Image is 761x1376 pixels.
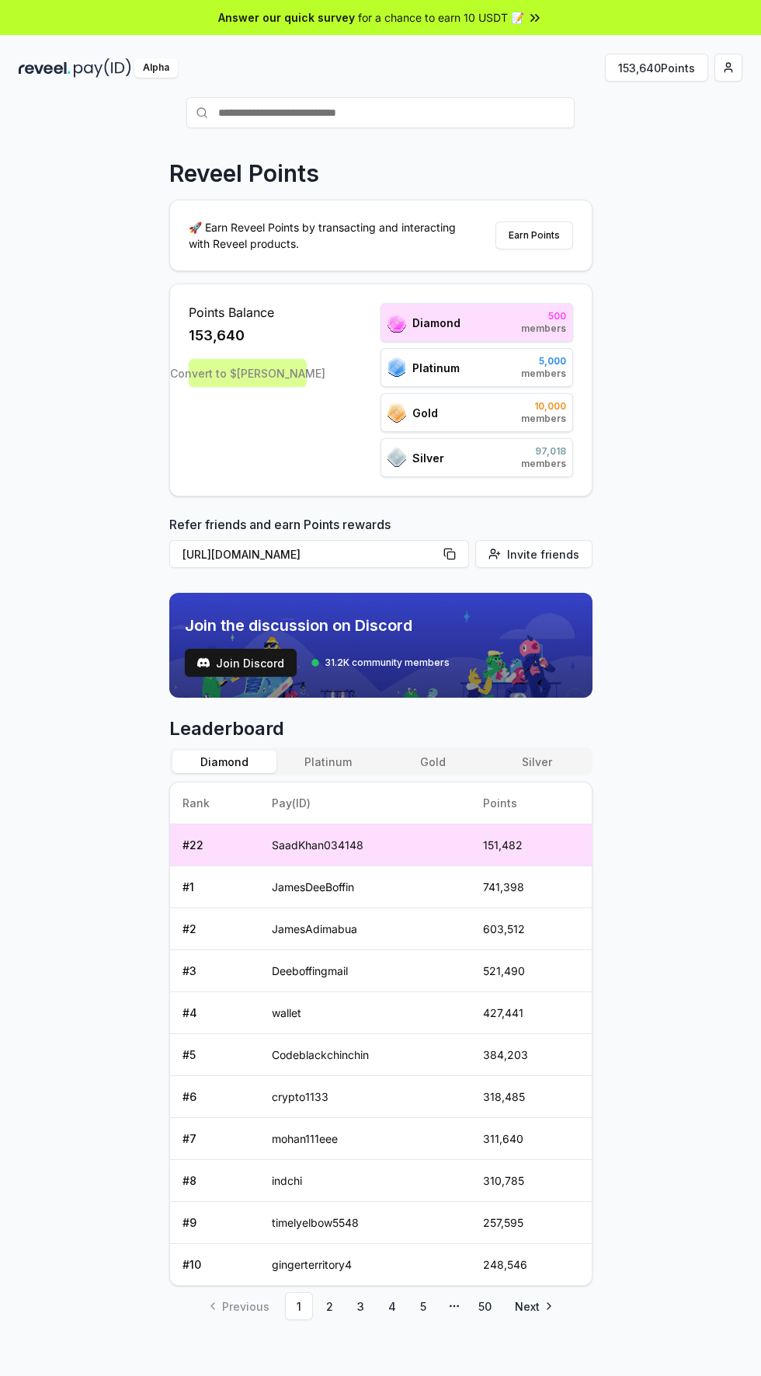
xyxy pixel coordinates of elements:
[387,357,406,378] img: ranks_icon
[259,992,471,1034] td: wallet
[471,950,592,992] td: 521,490
[170,992,260,1034] td: # 4
[502,1292,563,1320] a: Go to next page
[169,1292,592,1320] nav: pagination
[169,716,592,741] span: Leaderboard
[134,58,178,78] div: Alpha
[475,540,592,568] button: Invite friends
[259,1118,471,1160] td: mohan111eee
[412,315,460,331] span: Diamond
[471,824,592,866] td: 151,482
[471,1244,592,1286] td: 248,546
[412,450,444,466] span: Silver
[169,159,319,187] p: Reveel Points
[170,1202,260,1244] td: # 9
[412,360,460,376] span: Platinum
[259,1076,471,1118] td: crypto1133
[521,400,566,413] span: 10,000
[218,9,355,26] span: Answer our quick survey
[471,992,592,1034] td: 427,441
[521,368,566,380] span: members
[285,1292,313,1320] a: 1
[170,782,260,824] th: Rank
[521,355,566,368] span: 5,000
[189,303,307,322] span: Points Balance
[170,1244,260,1286] td: # 10
[185,649,297,677] button: Join Discord
[170,824,260,866] td: # 22
[471,1034,592,1076] td: 384,203
[387,448,406,468] img: ranks_icon
[185,615,450,636] span: Join the discussion on Discord
[189,325,245,347] span: 153,640
[471,1160,592,1202] td: 310,785
[170,1160,260,1202] td: # 8
[169,540,469,568] button: [URL][DOMAIN_NAME]
[521,310,566,322] span: 500
[170,908,260,950] td: # 2
[471,1292,499,1320] a: 50
[387,313,406,333] img: ranks_icon
[471,782,592,824] th: Points
[521,322,566,335] span: members
[170,1076,260,1118] td: # 6
[170,1118,260,1160] td: # 7
[185,649,297,677] a: testJoin Discord
[74,58,131,78] img: pay_id
[471,1202,592,1244] td: 257,595
[259,1034,471,1076] td: Codeblackchinchin
[347,1292,375,1320] a: 3
[471,1076,592,1118] td: 318,485
[259,950,471,992] td: Deeboffingmail
[471,866,592,908] td: 741,398
[358,9,524,26] span: for a chance to earn 10 USDT 📝
[387,403,406,423] img: ranks_icon
[169,593,592,698] img: discord_banner
[170,950,260,992] td: # 3
[485,751,589,773] button: Silver
[325,657,450,669] span: 31.2K community members
[409,1292,437,1320] a: 5
[259,1160,471,1202] td: indchi
[515,1298,540,1315] span: Next
[605,54,708,82] button: 153,640Points
[259,866,471,908] td: JamesDeeBoffin
[276,751,380,773] button: Platinum
[378,1292,406,1320] a: 4
[259,1244,471,1286] td: gingerterritory4
[507,546,579,563] span: Invite friends
[197,657,210,669] img: test
[521,445,566,458] span: 97,018
[169,515,592,574] div: Refer friends and earn Points rewards
[259,824,471,866] td: SaadKhan034148
[521,413,566,425] span: members
[316,1292,344,1320] a: 2
[170,866,260,908] td: # 1
[172,751,276,773] button: Diamond
[471,908,592,950] td: 603,512
[189,219,468,252] p: 🚀 Earn Reveel Points by transacting and interacting with Reveel products.
[495,221,573,249] button: Earn Points
[19,58,71,78] img: reveel_dark
[259,782,471,824] th: Pay(ID)
[521,458,566,470] span: members
[259,1202,471,1244] td: timelyelbow5548
[216,655,284,671] span: Join Discord
[412,405,438,421] span: Gold
[380,751,485,773] button: Gold
[170,1034,260,1076] td: # 5
[471,1118,592,1160] td: 311,640
[259,908,471,950] td: JamesAdimabua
